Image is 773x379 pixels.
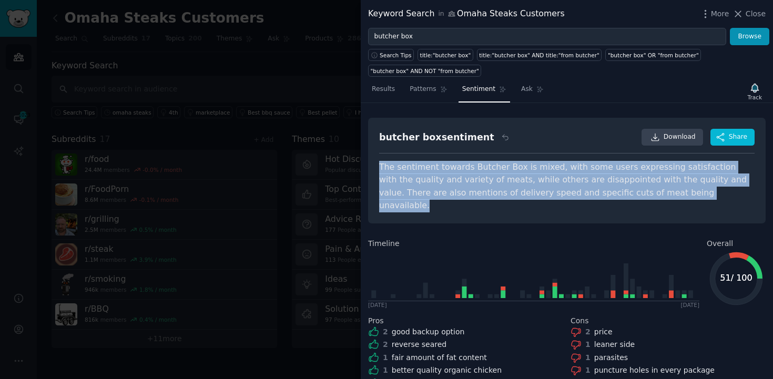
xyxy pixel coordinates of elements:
[585,352,591,363] div: 1
[379,161,755,212] div: The sentiment towards Butcher Box is mixed, with some users expressing satisfaction with the qual...
[585,326,591,337] div: 2
[642,129,703,146] a: Download
[406,81,451,103] a: Patterns
[383,352,388,363] div: 1
[371,67,479,75] div: "butcher box" AND NOT "from butcher"
[594,339,635,350] div: leaner side
[368,65,481,77] a: "butcher box" AND NOT "from butcher"
[748,94,762,101] div: Track
[729,132,747,142] span: Share
[517,81,547,103] a: Ask
[733,8,766,19] button: Close
[664,132,696,142] span: Download
[383,339,388,350] div: 2
[710,129,755,146] button: Share
[368,238,400,249] span: Timeline
[479,52,599,59] div: title:"butcher box" AND title:"from butcher"
[605,49,701,61] a: "butcher box" OR "from butcher"
[700,8,729,19] button: More
[368,81,399,103] a: Results
[462,85,495,94] span: Sentiment
[521,85,533,94] span: Ask
[477,49,602,61] a: title:"butcher box" AND title:"from butcher"
[730,28,769,46] button: Browse
[594,365,715,376] div: puncture holes in every package
[746,8,766,19] span: Close
[392,352,487,363] div: fair amount of fat content
[368,7,565,21] div: Keyword Search Omaha Steaks Customers
[420,52,471,59] div: title:"butcher box"
[379,131,494,144] div: butcher box sentiment
[707,238,733,249] span: Overall
[571,315,589,326] span: Cons
[368,49,414,61] button: Search Tips
[418,49,473,61] a: title:"butcher box"
[383,365,388,376] div: 1
[585,365,591,376] div: 1
[585,339,591,350] div: 1
[594,326,613,337] div: price
[680,301,699,309] div: [DATE]
[372,85,395,94] span: Results
[410,85,436,94] span: Patterns
[368,301,387,309] div: [DATE]
[720,273,752,283] text: 51 / 100
[594,352,628,363] div: parasites
[368,28,726,46] input: Try a keyword related to your business
[744,80,766,103] button: Track
[392,326,465,337] div: good backup option
[711,8,729,19] span: More
[392,365,502,376] div: better quality organic chicken
[383,326,388,337] div: 2
[608,52,699,59] div: "butcher box" OR "from butcher"
[459,81,510,103] a: Sentiment
[380,52,412,59] span: Search Tips
[438,9,444,19] span: in
[368,315,384,326] span: Pros
[392,339,447,350] div: reverse seared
